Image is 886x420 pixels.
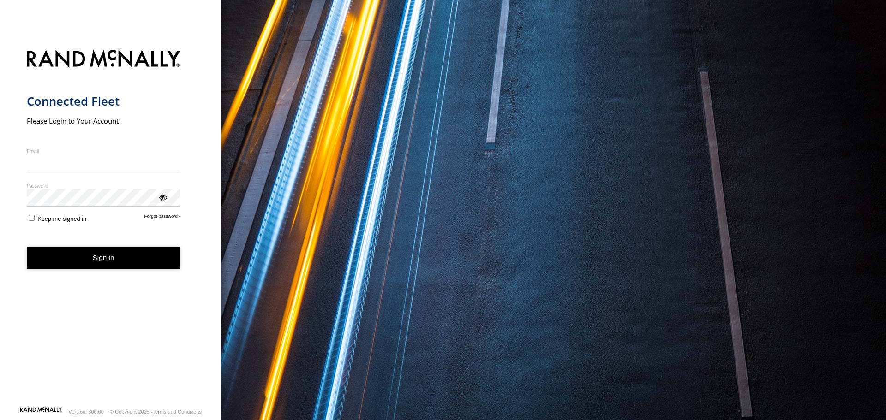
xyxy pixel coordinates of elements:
h2: Please Login to Your Account [27,116,180,125]
input: Keep me signed in [29,215,35,221]
form: main [27,44,195,406]
a: Visit our Website [20,407,62,416]
h1: Connected Fleet [27,94,180,109]
button: Sign in [27,247,180,269]
label: Email [27,148,180,154]
a: Forgot password? [144,213,180,222]
span: Keep me signed in [37,215,86,222]
div: Version: 306.00 [69,409,104,414]
a: Terms and Conditions [153,409,202,414]
div: © Copyright 2025 - [110,409,202,414]
label: Password [27,182,180,189]
img: Rand McNally [27,48,180,71]
div: ViewPassword [158,192,167,201]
